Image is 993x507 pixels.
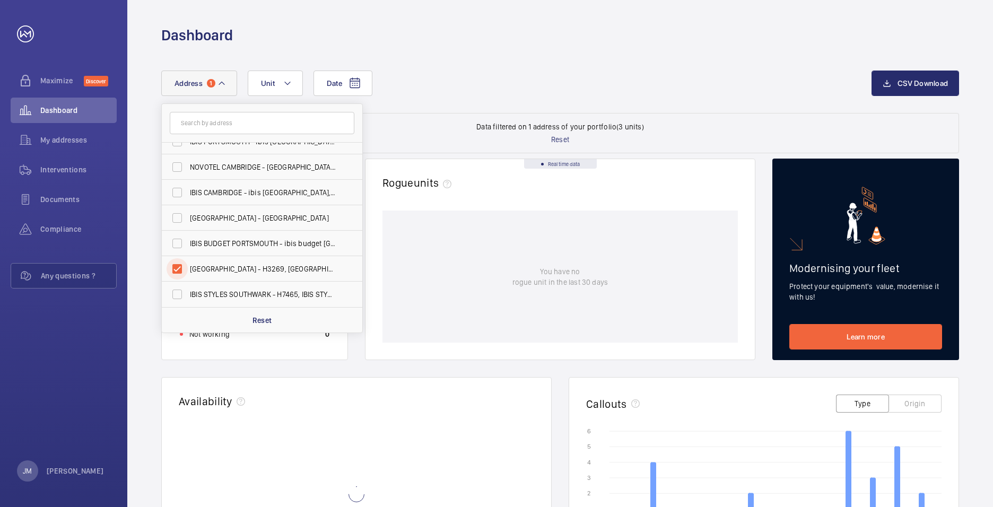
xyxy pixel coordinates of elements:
[207,79,215,88] span: 1
[836,395,889,413] button: Type
[41,270,116,281] span: Any questions ?
[179,395,232,408] h2: Availability
[40,194,117,205] span: Documents
[40,224,117,234] span: Compliance
[476,121,644,132] p: Data filtered on 1 address of your portfolio (3 units)
[40,164,117,175] span: Interventions
[382,176,456,189] h2: Rogue
[586,397,627,410] h2: Callouts
[587,474,591,482] text: 3
[40,135,117,145] span: My addresses
[587,489,590,497] text: 2
[84,76,108,86] span: Discover
[47,466,104,476] p: [PERSON_NAME]
[40,75,84,86] span: Maximize
[252,315,272,326] p: Reset
[190,162,336,172] span: NOVOTEL CAMBRIDGE - [GEOGRAPHIC_DATA], [GEOGRAPHIC_DATA] 0AE
[587,427,591,435] text: 6
[189,329,230,339] p: Not working
[789,324,942,349] a: Learn more
[190,264,336,274] span: [GEOGRAPHIC_DATA] - H3269, [GEOGRAPHIC_DATA], [STREET_ADDRESS]
[261,79,275,88] span: Unit
[161,71,237,96] button: Address1
[789,261,942,275] h2: Modernising your fleet
[587,459,591,466] text: 4
[327,79,342,88] span: Date
[248,71,303,96] button: Unit
[190,238,336,249] span: IBIS BUDGET PORTSMOUTH - ibis budget [GEOGRAPHIC_DATA], [GEOGRAPHIC_DATA] 8SL
[161,25,233,45] h1: Dashboard
[313,71,372,96] button: Date
[889,395,942,413] button: Origin
[190,289,336,300] span: IBIS STYLES SOUTHWARK - H7465, IBIS STYLES [GEOGRAPHIC_DATA], [STREET_ADDRESS]
[190,187,336,198] span: IBIS CAMBRIDGE - ibis [GEOGRAPHIC_DATA], [GEOGRAPHIC_DATA]
[325,329,329,339] p: 0
[190,213,336,223] span: [GEOGRAPHIC_DATA] - [GEOGRAPHIC_DATA]
[414,176,456,189] span: units
[898,79,948,88] span: CSV Download
[40,105,117,116] span: Dashboard
[23,466,32,476] p: JM
[587,443,591,450] text: 5
[175,79,203,88] span: Address
[524,159,597,169] div: Real time data
[512,266,608,287] p: You have no rogue unit in the last 30 days
[170,112,354,134] input: Search by address
[872,71,959,96] button: CSV Download
[789,281,942,302] p: Protect your equipment's value, modernise it with us!
[847,187,885,244] img: marketing-card.svg
[551,134,569,145] p: Reset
